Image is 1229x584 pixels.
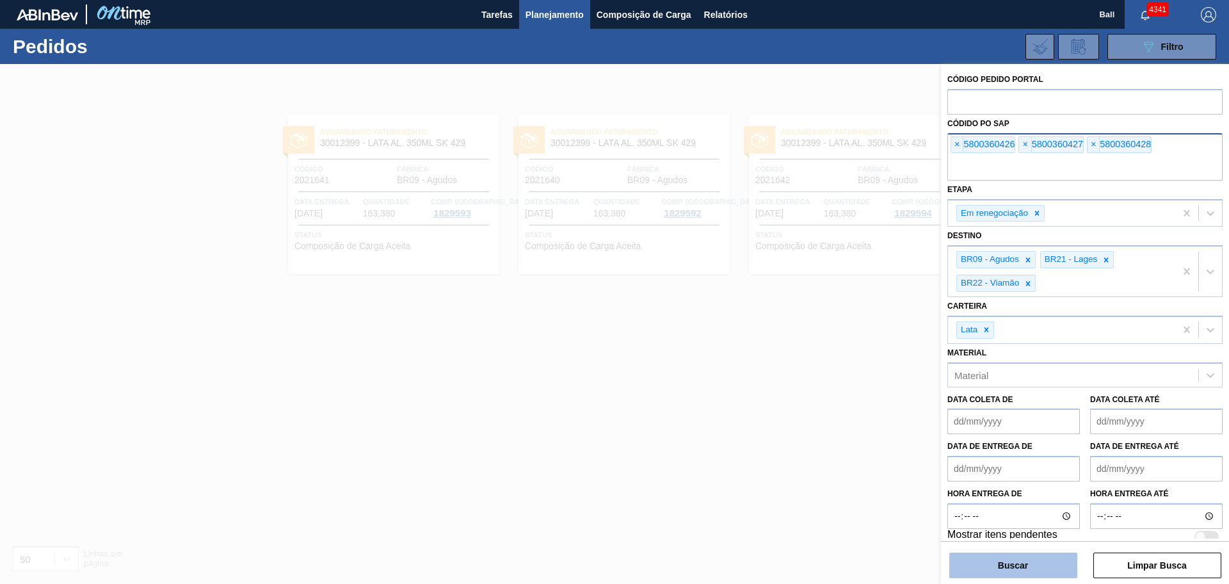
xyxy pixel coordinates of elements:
[597,7,691,22] span: Composição de Carga
[1107,34,1216,60] button: Filtro
[1090,485,1223,503] label: Hora entrega até
[1018,136,1083,153] div: 5800360427
[526,7,584,22] span: Planejamento
[951,136,1015,153] div: 5800360426
[957,252,1021,268] div: BR09 - Agudos
[957,206,1030,222] div: Em renegociação
[1088,137,1100,152] span: ×
[1090,409,1223,434] input: dd/mm/yyyy
[947,456,1080,482] input: dd/mm/yyyy
[1125,6,1166,24] button: Notificações
[1146,3,1169,17] span: 4341
[1090,395,1159,404] label: Data coleta até
[947,485,1080,503] label: Hora entrega de
[957,275,1021,291] div: BR22 - Viamão
[947,302,987,311] label: Carteira
[17,9,78,20] img: TNhmsLtSVTkK8tSr43FrP2fwEKptu5GPRR3wAAAABJRU5ErkJggg==
[13,39,204,54] h1: Pedidos
[1161,42,1184,52] span: Filtro
[481,7,513,22] span: Tarefas
[947,75,1043,84] label: Código Pedido Portal
[947,185,972,194] label: Etapa
[1090,442,1179,451] label: Data de Entrega até
[947,231,981,240] label: Destino
[947,409,1080,434] input: dd/mm/yyyy
[1090,456,1223,482] input: dd/mm/yyyy
[1041,252,1100,268] div: BR21 - Lages
[947,529,1057,544] label: Mostrar itens pendentes
[947,442,1032,451] label: Data de Entrega de
[947,119,1009,128] label: Códido PO SAP
[1019,137,1031,152] span: ×
[951,137,963,152] span: ×
[947,348,986,357] label: Material
[957,322,979,338] div: Lata
[1087,136,1152,153] div: 5800360428
[704,7,748,22] span: Relatórios
[1058,34,1099,60] div: Solicitação de Revisão de Pedidos
[1201,7,1216,22] img: Logout
[954,369,988,380] div: Material
[1025,34,1054,60] div: Importar Negociações dos Pedidos
[947,395,1013,404] label: Data coleta de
